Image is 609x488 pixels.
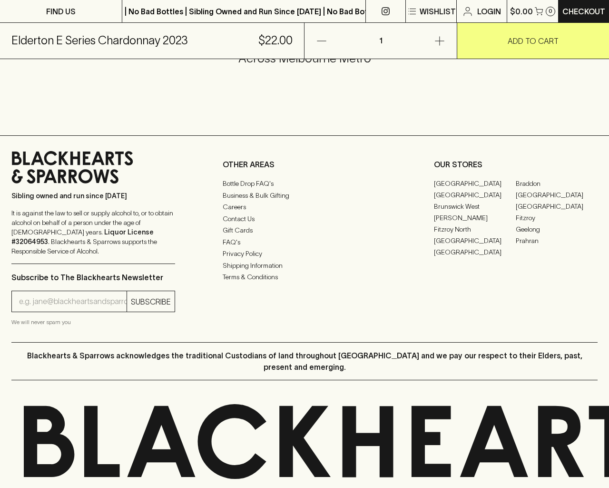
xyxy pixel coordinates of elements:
[516,189,598,201] a: [GEOGRAPHIC_DATA]
[127,291,175,312] button: SUBSCRIBE
[420,6,456,17] p: Wishlist
[223,260,386,271] a: Shipping Information
[11,191,175,201] p: Sibling owned and run since [DATE]
[562,6,605,17] p: Checkout
[510,6,533,17] p: $0.00
[434,212,516,224] a: [PERSON_NAME]
[11,317,175,327] p: We will never spam you
[223,159,386,170] p: OTHER AREAS
[434,246,516,258] a: [GEOGRAPHIC_DATA]
[434,235,516,246] a: [GEOGRAPHIC_DATA]
[508,35,559,47] p: ADD TO CART
[457,23,609,59] button: ADD TO CART
[434,224,516,235] a: Fitzroy North
[477,6,501,17] p: Login
[258,33,293,48] h5: $22.00
[434,189,516,201] a: [GEOGRAPHIC_DATA]
[19,294,127,309] input: e.g. jane@blackheartsandsparrows.com.au
[434,178,516,189] a: [GEOGRAPHIC_DATA]
[516,201,598,212] a: [GEOGRAPHIC_DATA]
[11,33,188,48] h5: Elderton E Series Chardonnay 2023
[223,236,386,248] a: FAQ's
[11,208,175,256] p: It is against the law to sell or supply alcohol to, or to obtain alcohol on behalf of a person un...
[223,190,386,201] a: Business & Bulk Gifting
[369,23,392,59] p: 1
[516,235,598,246] a: Prahran
[46,6,76,17] p: FIND US
[131,296,171,307] p: SUBSCRIBE
[516,212,598,224] a: Fitzroy
[516,224,598,235] a: Geelong
[434,159,598,170] p: OUR STORES
[223,225,386,236] a: Gift Cards
[223,213,386,224] a: Contact Us
[223,202,386,213] a: Careers
[223,272,386,283] a: Terms & Conditions
[516,178,598,189] a: Braddon
[11,272,175,283] p: Subscribe to The Blackhearts Newsletter
[223,178,386,190] a: Bottle Drop FAQ's
[19,350,590,373] p: Blackhearts & Sparrows acknowledges the traditional Custodians of land throughout [GEOGRAPHIC_DAT...
[549,9,552,14] p: 0
[223,248,386,260] a: Privacy Policy
[434,201,516,212] a: Brunswick West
